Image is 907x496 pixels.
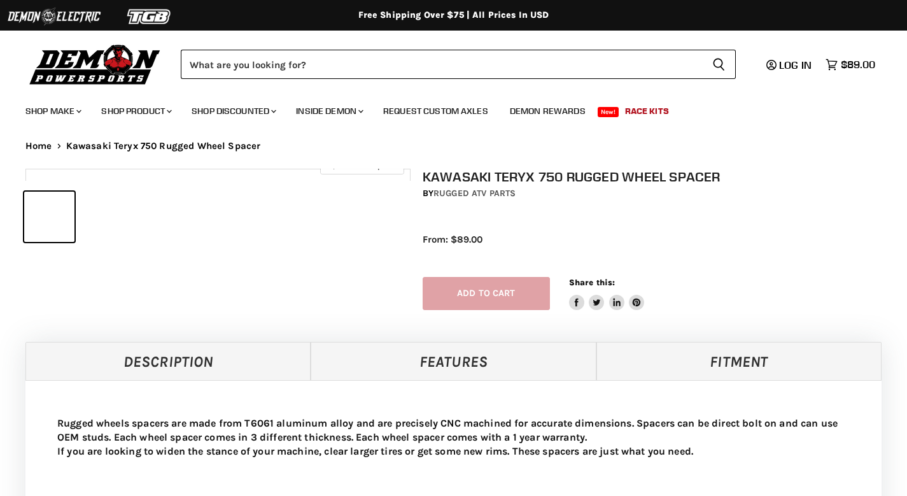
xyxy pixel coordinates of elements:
a: Race Kits [615,98,678,124]
input: Search [181,50,702,79]
a: Shop Product [92,98,179,124]
a: Demon Rewards [500,98,595,124]
a: Fitment [596,342,882,380]
a: Rugged ATV Parts [433,188,516,199]
a: Shop Make [16,98,89,124]
a: Inside Demon [286,98,371,124]
a: $89.00 [819,55,882,74]
span: Share this: [569,278,615,287]
span: From: $89.00 [423,234,482,245]
img: TGB Logo 2 [102,4,197,29]
a: Shop Discounted [182,98,284,124]
span: Log in [779,59,812,71]
a: Description [25,342,311,380]
aside: Share this: [569,277,645,311]
a: Features [311,342,596,380]
button: Search [702,50,736,79]
img: Demon Powersports [25,41,165,87]
span: Click to expand [327,160,397,170]
button: Kawasaki Teryx 750 Rugged Wheel Spacer thumbnail [24,192,74,242]
form: Product [181,50,736,79]
img: Demon Electric Logo 2 [6,4,102,29]
a: Request Custom Axles [374,98,498,124]
div: by [423,187,894,201]
h1: Kawasaki Teryx 750 Rugged Wheel Spacer [423,169,894,185]
ul: Main menu [16,93,872,124]
span: $89.00 [841,59,875,71]
span: New! [598,107,619,117]
span: Kawasaki Teryx 750 Rugged Wheel Spacer [66,141,261,152]
a: Log in [761,59,819,71]
p: Rugged wheels spacers are made from T6061 aluminum alloy and are precisely CNC machined for accur... [57,416,850,458]
a: Home [25,141,52,152]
